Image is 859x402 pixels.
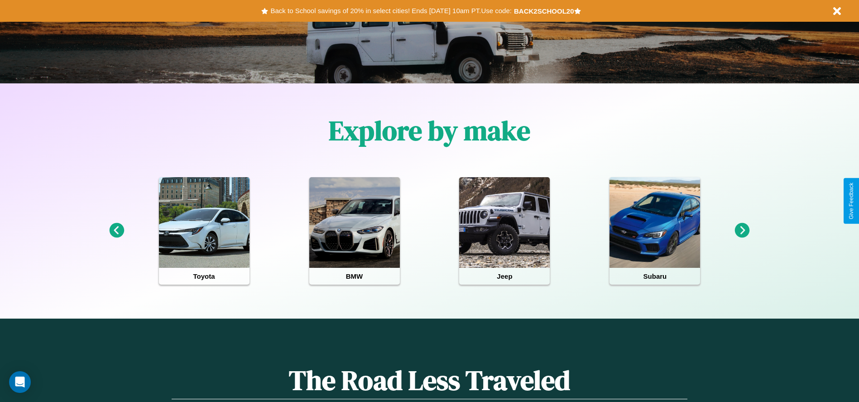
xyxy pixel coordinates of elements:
[848,183,854,219] div: Give Feedback
[514,7,574,15] b: BACK2SCHOOL20
[329,112,530,149] h1: Explore by make
[172,362,687,399] h1: The Road Less Traveled
[459,268,550,285] h4: Jeep
[159,268,250,285] h4: Toyota
[309,268,400,285] h4: BMW
[268,5,513,17] button: Back to School savings of 20% in select cities! Ends [DATE] 10am PT.Use code:
[609,268,700,285] h4: Subaru
[9,371,31,393] div: Open Intercom Messenger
